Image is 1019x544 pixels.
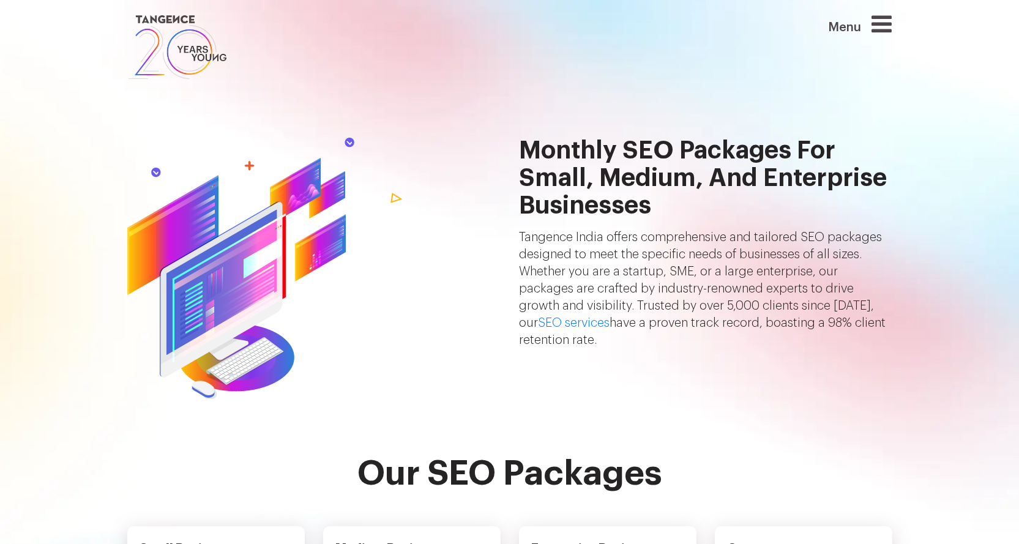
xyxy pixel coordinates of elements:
img: logo SVG [127,12,228,82]
h2: Monthly SEO Packages for Small, Medium, and Enterprise Businesses [519,137,892,229]
img: presentntion-img1.png [127,137,403,400]
p: Tangence India offers comprehensive and tailored SEO packages designed to meet the specific needs... [519,229,892,359]
h2: Our SEO Packages [127,455,892,508]
a: SEO services [538,317,610,329]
